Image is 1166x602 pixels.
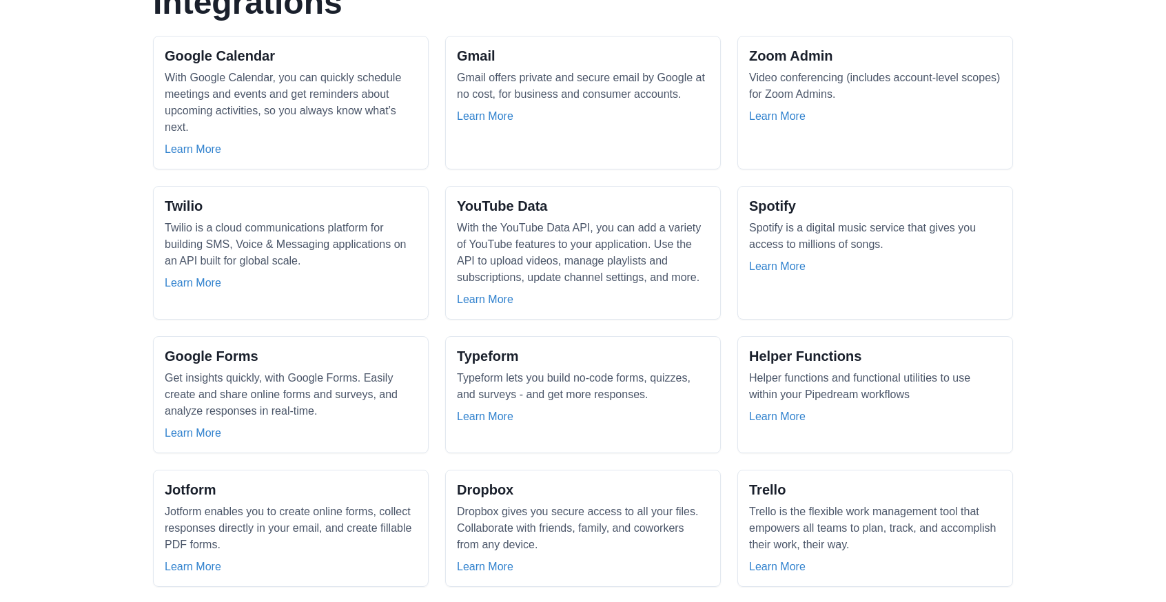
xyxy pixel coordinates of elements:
[457,408,513,425] a: Learn More
[749,348,861,364] h2: Helper Functions
[457,504,709,553] p: Dropbox gives you secure access to all your files. Collaborate with friends, family, and coworker...
[165,220,417,269] p: Twilio is a cloud communications platform for building SMS, Voice & Messaging applications on an ...
[165,559,221,575] a: Learn More
[165,198,203,214] h2: Twilio
[165,504,417,553] p: Jotform enables you to create online forms, collect responses directly in your email, and create ...
[165,48,275,64] h2: Google Calendar
[749,370,1001,403] p: Helper functions and functional utilities to use within your Pipedream workflows
[457,370,709,403] p: Typeform lets you build no-code forms, quizzes, and surveys - and get more responses.
[165,141,221,158] a: Learn More
[165,481,216,498] h2: Jotform
[165,70,417,136] p: With Google Calendar, you can quickly schedule meetings and events and get reminders about upcomi...
[749,220,1001,253] p: Spotify is a digital music service that gives you access to millions of songs.
[457,108,513,125] a: Learn More
[165,348,258,364] h2: Google Forms
[457,559,513,575] a: Learn More
[457,198,547,214] h2: YouTube Data
[165,275,221,291] a: Learn More
[749,559,806,575] a: Learn More
[457,70,709,103] p: Gmail offers private and secure email by Google at no cost, for business and consumer accounts.
[749,48,832,64] h2: Zoom Admin
[749,108,806,125] a: Learn More
[749,481,786,498] h2: Trello
[749,198,796,214] h2: Spotify
[457,348,519,364] h2: Typeform
[749,504,1001,553] p: Trello is the flexible work management tool that empowers all teams to plan, track, and accomplis...
[749,70,1001,103] p: Video conferencing (includes account-level scopes) for Zoom Admins.
[457,291,513,308] a: Learn More
[165,370,417,419] p: Get insights quickly, with Google Forms. Easily create and share online forms and surveys, and an...
[749,408,806,425] a: Learn More
[457,220,709,286] p: With the YouTube Data API, you can add a variety of YouTube features to your application. Use the...
[457,481,513,498] h2: Dropbox
[749,258,806,275] a: Learn More
[457,48,495,64] h2: Gmail
[165,425,221,442] a: Learn More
